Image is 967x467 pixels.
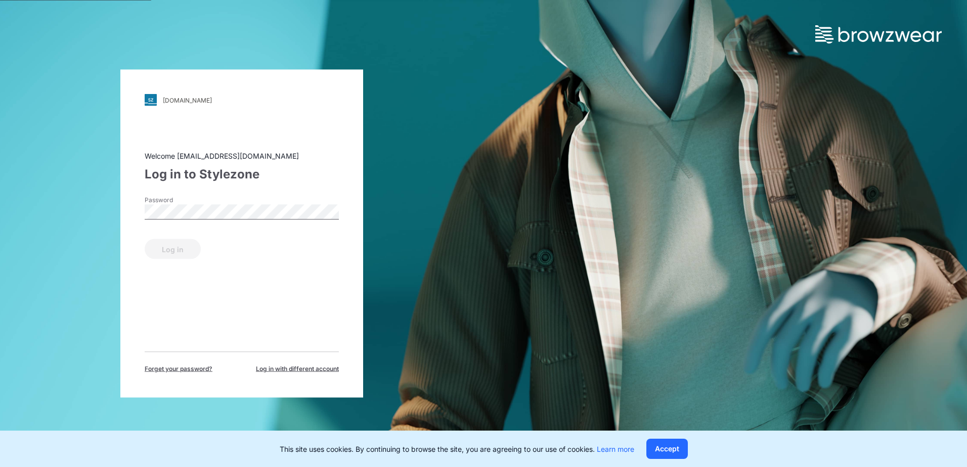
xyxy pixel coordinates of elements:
div: [DOMAIN_NAME] [163,96,212,104]
p: This site uses cookies. By continuing to browse the site, you are agreeing to our use of cookies. [280,444,634,454]
label: Password [145,196,215,205]
a: Learn more [597,445,634,453]
button: Accept [646,439,688,459]
img: browzwear-logo.73288ffb.svg [815,25,942,43]
div: Log in to Stylezone [145,165,339,183]
span: Forget your password? [145,364,212,373]
a: [DOMAIN_NAME] [145,94,339,106]
div: Welcome [EMAIL_ADDRESS][DOMAIN_NAME] [145,151,339,161]
span: Log in with different account [256,364,339,373]
img: svg+xml;base64,PHN2ZyB3aWR0aD0iMjgiIGhlaWdodD0iMjgiIHZpZXdCb3g9IjAgMCAyOCAyOCIgZmlsbD0ibm9uZSIgeG... [145,94,157,106]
